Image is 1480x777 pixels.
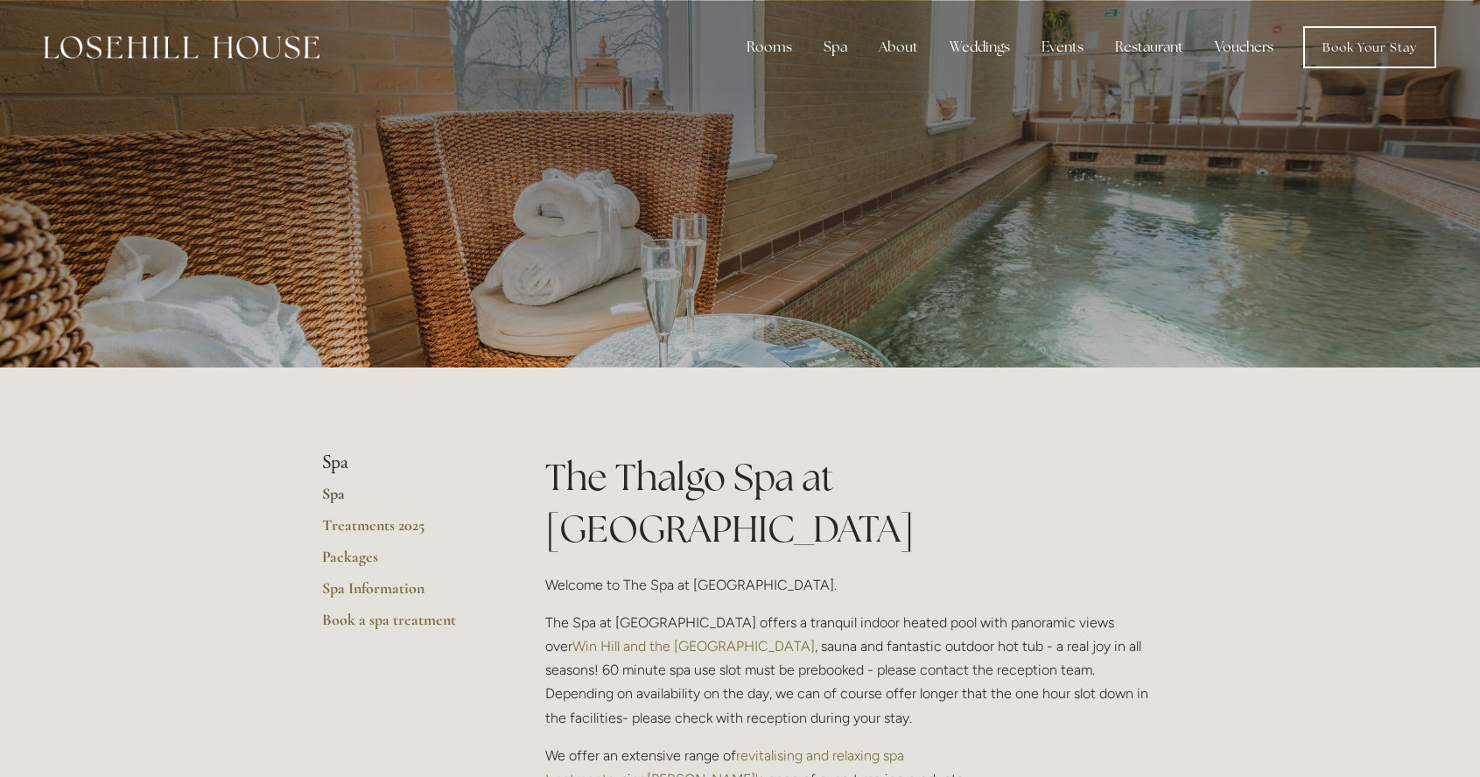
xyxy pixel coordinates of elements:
[733,30,806,65] div: Rooms
[936,30,1024,65] div: Weddings
[322,515,489,547] a: Treatments 2025
[44,36,319,59] img: Losehill House
[322,578,489,610] a: Spa Information
[545,573,1159,597] p: Welcome to The Spa at [GEOGRAPHIC_DATA].
[572,638,815,654] a: Win Hill and the [GEOGRAPHIC_DATA]
[322,547,489,578] a: Packages
[1028,30,1098,65] div: Events
[1201,30,1287,65] a: Vouchers
[322,451,489,474] li: Spa
[322,484,489,515] a: Spa
[545,451,1159,555] h1: The Thalgo Spa at [GEOGRAPHIC_DATA]
[865,30,932,65] div: About
[1101,30,1197,65] div: Restaurant
[322,610,489,641] a: Book a spa treatment
[810,30,861,65] div: Spa
[1303,26,1436,68] a: Book Your Stay
[545,611,1159,730] p: The Spa at [GEOGRAPHIC_DATA] offers a tranquil indoor heated pool with panoramic views over , sau...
